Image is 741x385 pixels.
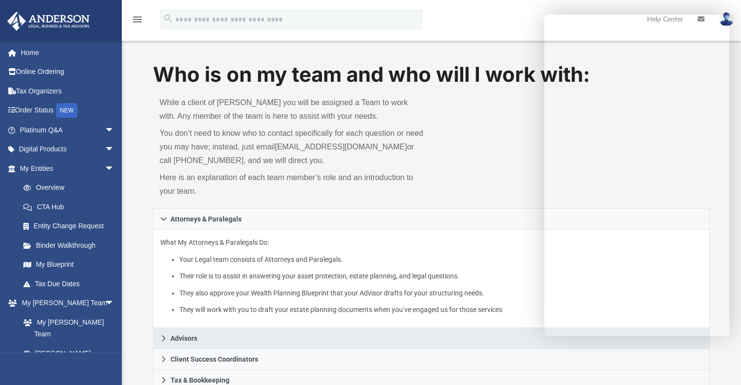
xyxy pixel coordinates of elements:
span: Client Success Coordinators [171,356,258,363]
a: Advisors [153,328,710,349]
span: arrow_drop_down [105,159,124,179]
span: Attorneys & Paralegals [171,216,242,222]
a: Tax Due Dates [14,274,129,293]
span: arrow_drop_down [105,293,124,313]
a: Attorneys & Paralegals [153,208,710,230]
a: Platinum Q&Aarrow_drop_down [7,120,129,140]
a: My Blueprint [14,255,124,275]
a: Entity Change Request [14,217,129,236]
a: Binder Walkthrough [14,236,129,255]
p: You don’t need to know who to contact specifically for each question or need you may have; instea... [160,127,425,167]
a: Order StatusNEW [7,101,129,121]
span: Advisors [171,335,197,342]
a: Online Ordering [7,62,129,82]
p: What My Attorneys & Paralegals Do: [160,237,703,316]
a: My [PERSON_NAME] Team [14,312,119,344]
a: menu [132,18,143,25]
a: Digital Productsarrow_drop_down [7,140,129,159]
img: User Pic [719,12,734,26]
span: Tax & Bookkeeping [171,377,229,384]
li: They also approve your Wealth Planning Blueprint that your Advisor drafts for your structuring ne... [179,287,703,299]
img: Anderson Advisors Platinum Portal [4,12,93,31]
div: NEW [56,103,77,118]
a: [PERSON_NAME] System [14,344,124,375]
p: While a client of [PERSON_NAME] you will be assigned a Team to work with. Any member of the team ... [160,96,425,123]
li: Their role is to assist in answering your asset protection, estate planning, and legal questions. [179,270,703,282]
div: Attorneys & Paralegals [153,230,710,329]
a: [EMAIL_ADDRESS][DOMAIN_NAME] [275,143,407,151]
a: Overview [14,178,129,198]
a: Tax Organizers [7,81,129,101]
h1: Who is on my team and who will I work with: [153,60,710,89]
i: search [163,13,173,24]
a: CTA Hub [14,197,129,217]
i: menu [132,14,143,25]
a: My Entitiesarrow_drop_down [7,159,129,178]
span: arrow_drop_down [105,120,124,140]
span: arrow_drop_down [105,140,124,160]
iframe: Chat Window [544,15,729,336]
p: Here is an explanation of each team member’s role and an introduction to your team. [160,171,425,198]
a: My [PERSON_NAME] Teamarrow_drop_down [7,293,124,313]
li: They will work with you to draft your estate planning documents when you’ve engaged us for those ... [179,304,703,316]
a: Client Success Coordinators [153,349,710,370]
li: Your Legal team consists of Attorneys and Paralegals. [179,254,703,266]
a: Home [7,43,129,62]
